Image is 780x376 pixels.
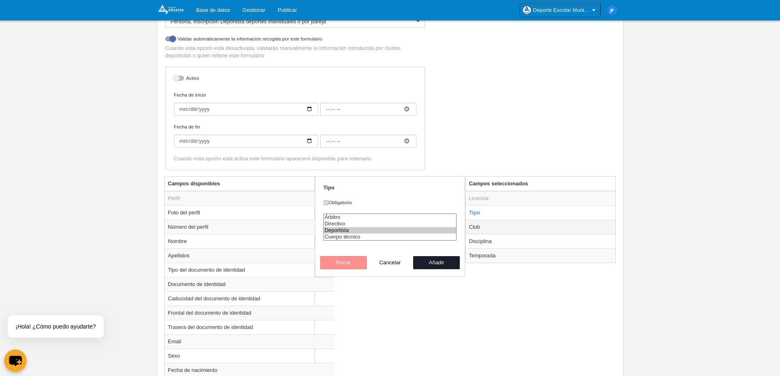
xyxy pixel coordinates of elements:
button: Añadir [413,256,460,269]
label: Fecha de inicio [174,91,416,116]
option: Deportista [324,227,457,234]
td: Club [466,220,615,234]
img: Deporte Escolar Municipal de Alicante [157,5,183,15]
input: Fecha de fin [174,135,318,148]
td: Trasera del documento de identidad [165,320,335,334]
td: Temporada [466,248,615,263]
td: Tipo [466,205,615,220]
a: Deporte Escolar Municipal de [GEOGRAPHIC_DATA] [520,3,601,17]
td: Disciplina [466,234,615,248]
td: Caducidad del documento de identidad [165,291,335,306]
td: Nombre [165,234,335,248]
td: Documento de identidad [165,277,335,291]
th: Campos seleccionados [466,177,615,191]
p: Cuando esta opción está desactivada, validarás manualmente la información introducida por clubes,... [165,45,425,59]
label: Fecha de fin [174,123,416,148]
label: Obligatorio [323,199,457,206]
div: ¡Hola! ¿Cómo puedo ayudarte? [7,315,104,338]
span: Inscripción Deportista deportes individuales o por pareja [193,18,326,25]
span: Deporte Escolar Municipal de [GEOGRAPHIC_DATA] [533,6,590,14]
option: Cuerpo técnico [324,234,457,240]
span: Persona [171,18,190,25]
td: Sexo [165,349,335,363]
td: Frontal del documento de identidad [165,306,335,320]
input: Fecha de inicio [174,103,318,116]
strong: Tipo [323,185,335,191]
td: Foto del perfil [165,205,335,220]
input: Fecha de fin [320,135,416,148]
button: chat-button [4,349,27,372]
td: Licencia [466,191,615,206]
input: Fecha de inicio [320,103,416,116]
th: Campos disponibles [165,177,335,191]
div: Cuando esta opción está activa este formulario aparecerá disponible para rellenarlo [174,155,416,162]
td: Número del perfil [165,220,335,234]
td: Email [165,334,335,349]
img: OawjjgO45JmU.30x30.jpg [523,6,531,14]
label: Activo [174,74,416,84]
td: Tipo del documento de identidad [165,263,335,277]
img: c2l6ZT0zMHgzMCZmcz05JnRleHQ9SlAmYmc9MWU4OGU1.png [607,5,617,16]
td: Perfil [165,191,335,206]
option: Árbitro [324,214,457,221]
button: Cancelar [367,256,414,269]
input: Obligatorio [323,200,329,205]
td: Apellidos [165,248,335,263]
option: Directivo [324,221,457,227]
label: Validar automáticamente la información recogida por este formulario [165,35,425,45]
